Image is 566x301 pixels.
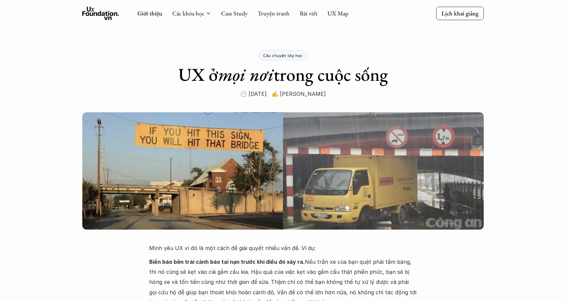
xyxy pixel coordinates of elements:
a: Truyện tranh [258,9,290,17]
p: Câu chuyện lớp học [263,53,303,58]
a: Các khóa học [172,9,204,17]
a: Lịch khai giảng [436,7,484,20]
a: UX Map [327,9,349,17]
a: Bài viết [300,9,317,17]
strong: Biển báo bên trái cảnh báo tai nạn trước khi điều đó xảy ra. [149,258,305,265]
p: 🕙 [DATE] ✍️ [PERSON_NAME] [240,89,326,99]
a: Giới thiệu [137,9,162,17]
p: Mình yêu UX vì đó là một cách để giải quyết nhiều vấn đề. Ví dụ: [149,243,417,253]
em: mọi nơi [218,63,274,86]
h1: UX ở trong cuộc sống [178,64,388,85]
p: Lịch khai giảng [442,9,478,17]
a: Case Study [221,9,248,17]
